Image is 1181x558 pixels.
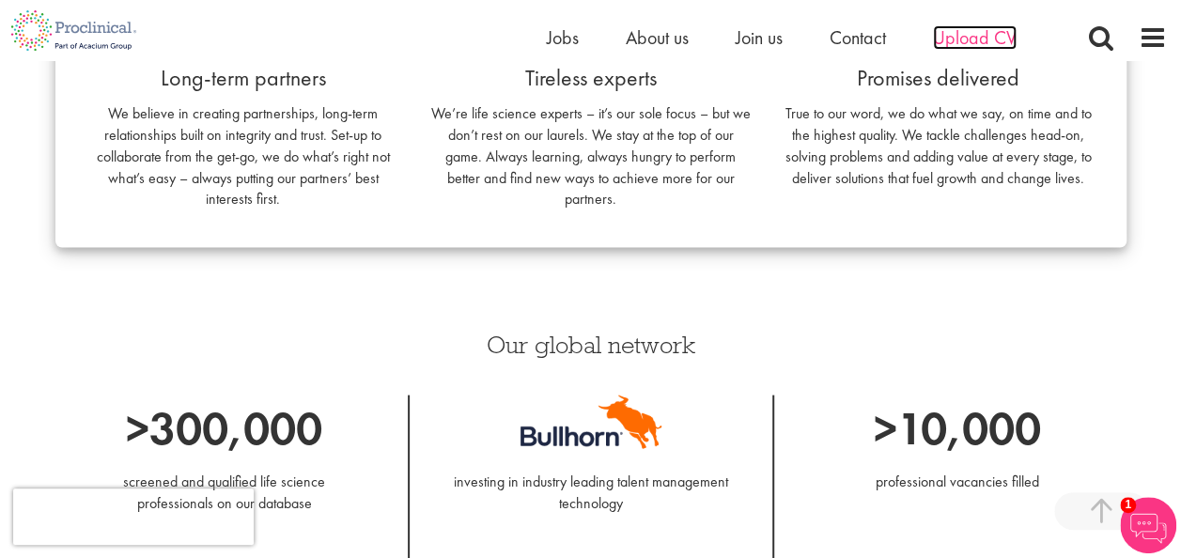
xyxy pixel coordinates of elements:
span: 1 [1120,497,1136,513]
p: >10,000 [788,395,1127,462]
p: professional vacancies filled [788,472,1127,493]
p: investing in industry leading talent management technology [424,449,758,515]
a: Jobs [547,25,579,50]
a: Join us [736,25,783,50]
a: Contact [830,25,886,50]
img: Bullhorn [521,395,661,449]
p: Tireless experts [431,62,751,94]
img: Chatbot [1120,497,1176,553]
iframe: reCAPTCHA [13,488,254,545]
p: Long-term partners [84,62,403,94]
p: We’re life science experts – it’s our sole focus – but we don’t rest on our laurels. We stay at t... [431,103,751,210]
p: screened and qualified life science professionals on our database [55,472,394,515]
p: True to our word, we do what we say, on time and to the highest quality. We tackle challenges hea... [779,103,1098,189]
p: Promises delivered [779,62,1098,94]
p: We believe in creating partnerships, long-term relationships built on integrity and trust. Set-up... [84,103,403,210]
a: Upload CV [933,25,1017,50]
a: About us [626,25,689,50]
h3: Our global network [55,333,1127,357]
p: >300,000 [55,395,394,462]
